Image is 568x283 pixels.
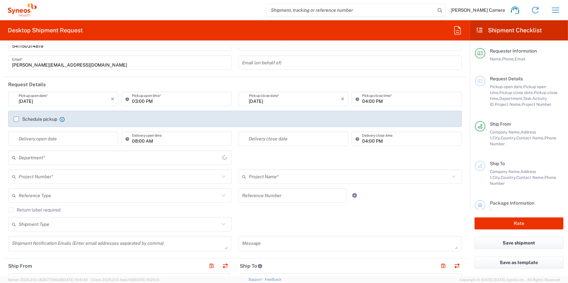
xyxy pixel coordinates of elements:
[475,217,563,229] button: Rate
[8,263,32,269] h2: Ship From
[501,175,516,180] span: Country,
[490,121,511,127] span: Ship From
[490,48,537,54] span: Requester Information
[490,56,502,61] span: Name,
[490,84,523,89] span: Pickup open date,
[134,278,159,282] span: [DATE] 10:25:10
[493,175,501,180] span: City,
[476,26,542,34] h2: Shipment Checklist
[459,277,560,283] span: Copyright © [DATE]-[DATE] Agistix Inc., All Rights Reserved
[111,94,114,104] i: ×
[501,135,516,140] span: Country,
[499,96,523,101] span: Department,
[8,207,60,212] label: Return label required
[62,278,88,282] span: [DATE] 10:41:40
[490,76,523,81] span: Request Details
[475,257,563,269] button: Save as template
[493,135,501,140] span: City,
[266,4,435,16] input: Shipment, tracking or reference number
[8,26,83,34] h2: Desktop Shipment Request
[14,117,57,122] label: Schedule pickup
[490,169,521,174] span: Company Name,
[490,209,507,219] span: Package 1:
[516,175,544,180] span: Contact Name,
[516,135,544,140] span: Contact Name,
[451,7,505,13] span: [PERSON_NAME] Carrera
[490,200,534,206] span: Package Information
[8,278,88,282] span: Server: 2025.21.0-c63077040a8
[499,90,534,95] span: Pickup close date,
[490,161,505,166] span: Ship To
[523,96,532,101] span: Task,
[522,102,551,107] span: Project Number
[515,56,526,61] span: Email
[8,81,46,88] h2: Request Details
[265,277,281,281] a: Feedback
[475,237,563,249] button: Save shipment
[350,191,359,200] a: Add Reference
[490,130,521,134] span: Company Name,
[91,278,159,282] span: Client: 2025.21.0-faee749
[495,102,522,107] span: Project Name,
[502,56,515,61] span: Phone,
[240,263,262,269] h2: Ship To
[248,277,265,281] a: Support
[341,94,344,104] i: ×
